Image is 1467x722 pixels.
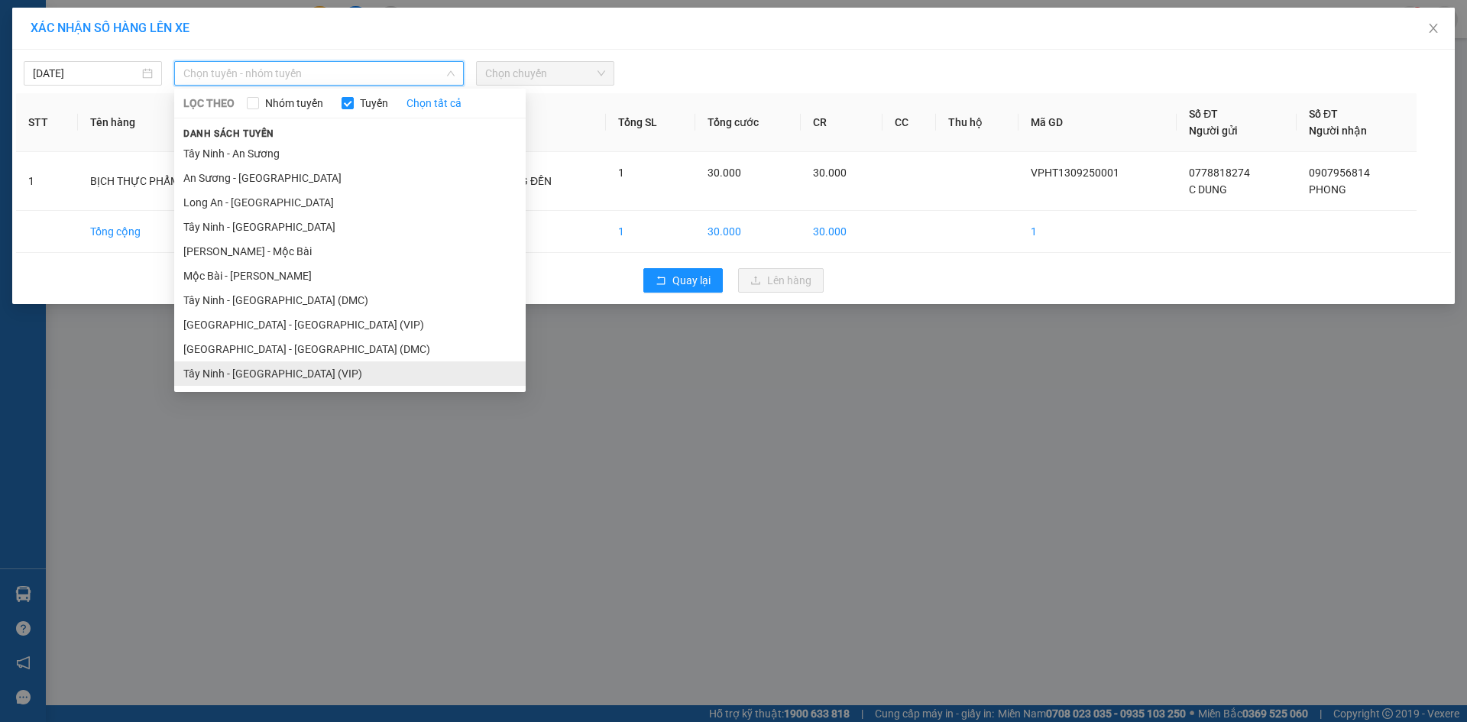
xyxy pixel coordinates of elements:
[1309,108,1338,120] span: Số ĐT
[183,95,235,112] span: LỌC THEO
[936,93,1018,152] th: Thu hộ
[618,167,624,179] span: 1
[672,272,711,289] span: Quay lại
[813,167,847,179] span: 30.000
[643,268,723,293] button: rollbackQuay lại
[708,167,741,179] span: 30.000
[174,337,526,361] li: [GEOGRAPHIC_DATA] - [GEOGRAPHIC_DATA] (DMC)
[78,93,238,152] th: Tên hàng
[485,62,605,85] span: Chọn chuyến
[259,95,329,112] span: Nhóm tuyến
[174,239,526,264] li: [PERSON_NAME] - Mộc Bài
[446,69,455,78] span: down
[174,312,526,337] li: [GEOGRAPHIC_DATA] - [GEOGRAPHIC_DATA] (VIP)
[1189,108,1218,120] span: Số ĐT
[1309,183,1346,196] span: PHONG
[801,211,882,253] td: 30.000
[1309,167,1370,179] span: 0907956814
[1031,167,1119,179] span: VPHT1309250001
[174,141,526,166] li: Tây Ninh - An Sương
[1018,211,1177,253] td: 1
[33,65,139,82] input: 12/09/2025
[16,152,78,211] td: 1
[1309,125,1367,137] span: Người nhận
[695,211,802,253] td: 30.000
[174,215,526,239] li: Tây Ninh - [GEOGRAPHIC_DATA]
[656,275,666,287] span: rollback
[1018,93,1177,152] th: Mã GD
[695,93,802,152] th: Tổng cước
[1427,22,1439,34] span: close
[801,93,882,152] th: CR
[174,190,526,215] li: Long An - [GEOGRAPHIC_DATA]
[174,264,526,288] li: Mộc Bài - [PERSON_NAME]
[1189,125,1238,137] span: Người gửi
[174,166,526,190] li: An Sương - [GEOGRAPHIC_DATA]
[183,62,455,85] span: Chọn tuyến - nhóm tuyến
[1189,167,1250,179] span: 0778818274
[1189,183,1227,196] span: C DUNG
[78,211,238,253] td: Tổng cộng
[738,268,824,293] button: uploadLên hàng
[174,288,526,312] li: Tây Ninh - [GEOGRAPHIC_DATA] (DMC)
[459,93,606,152] th: Ghi chú
[882,93,936,152] th: CC
[31,21,189,35] span: XÁC NHẬN SỐ HÀNG LÊN XE
[78,152,238,211] td: BỊCH THỰC PHẨM
[174,361,526,386] li: Tây Ninh - [GEOGRAPHIC_DATA] (VIP)
[1412,8,1455,50] button: Close
[606,93,695,152] th: Tổng SL
[174,127,283,141] span: Danh sách tuyến
[354,95,394,112] span: Tuyến
[606,211,695,253] td: 1
[16,93,78,152] th: STT
[406,95,461,112] a: Chọn tất cả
